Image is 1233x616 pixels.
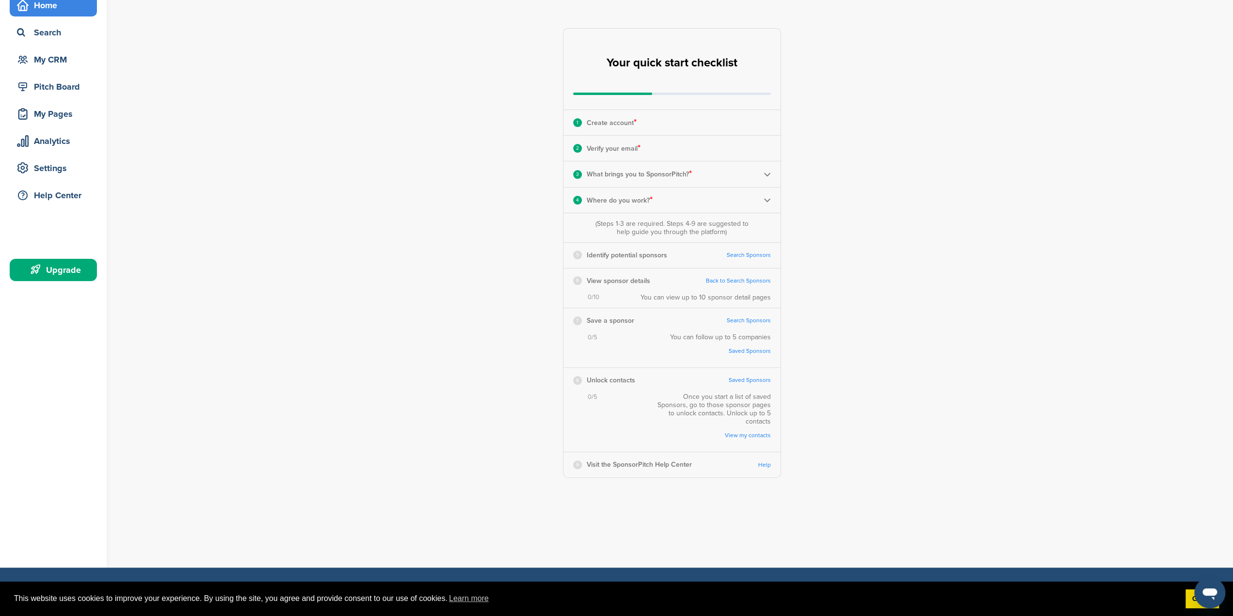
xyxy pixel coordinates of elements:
a: Search Sponsors [727,252,771,259]
div: Upgrade [15,261,97,279]
p: Identify potential sponsors [587,249,667,261]
a: Settings [10,157,97,179]
div: Analytics [15,132,97,150]
p: Save a sponsor [587,315,634,327]
span: This website uses cookies to improve your experience. By using the site, you agree and provide co... [14,591,1178,606]
span: 0/5 [588,393,597,401]
div: 2 [573,144,582,153]
div: 3 [573,170,582,179]
img: Checklist arrow 2 [764,196,771,204]
div: My Pages [15,105,97,123]
p: Visit the SponsorPitch Help Center [587,458,692,471]
div: You can view up to 10 sponsor detail pages [640,293,771,301]
p: Unlock contacts [587,374,635,386]
a: View my contacts [661,432,771,439]
div: Once you start a list of saved Sponsors, go to those sponsor pages to unlock contacts. Unlock up ... [652,393,771,445]
div: Help Center [15,187,97,204]
iframe: Button to launch messaging window [1194,577,1225,608]
a: My Pages [10,103,97,125]
a: Upgrade [10,259,97,281]
a: Saved Sponsors [729,377,771,384]
a: Search Sponsors [727,317,771,324]
span: 0/5 [588,333,597,342]
span: 0/10 [588,293,599,301]
p: What brings you to SponsorPitch? [587,168,692,180]
p: View sponsor details [587,275,650,287]
div: 4 [573,196,582,205]
div: You can follow up to 5 companies [670,333,771,361]
h2: Your quick start checklist [607,52,737,74]
p: Where do you work? [587,194,653,206]
a: learn more about cookies [448,591,490,606]
span: ® [370,578,375,590]
div: (Steps 1-3 are required. Steps 4-9 are suggested to help guide you through the platform) [593,220,750,236]
div: Search [15,24,97,41]
a: Back to Search Sponsors [706,277,771,284]
div: Settings [15,159,97,177]
a: Search [10,21,97,44]
img: Checklist arrow 2 [764,171,771,178]
a: Analytics [10,130,97,152]
a: Pitch Board [10,76,97,98]
div: 5 [573,251,582,259]
div: Pitch Board [15,78,97,95]
a: Saved Sponsors [680,347,771,355]
a: My CRM [10,48,97,71]
div: My CRM [15,51,97,68]
div: 6 [573,276,582,285]
a: Help [758,461,771,469]
a: Help Center [10,184,97,206]
div: 9 [573,460,582,469]
p: Verify your email [587,142,640,155]
div: 7 [573,316,582,325]
div: 8 [573,376,582,385]
a: dismiss cookie message [1186,589,1219,609]
div: 1 [573,118,582,127]
p: Create account [587,116,637,129]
